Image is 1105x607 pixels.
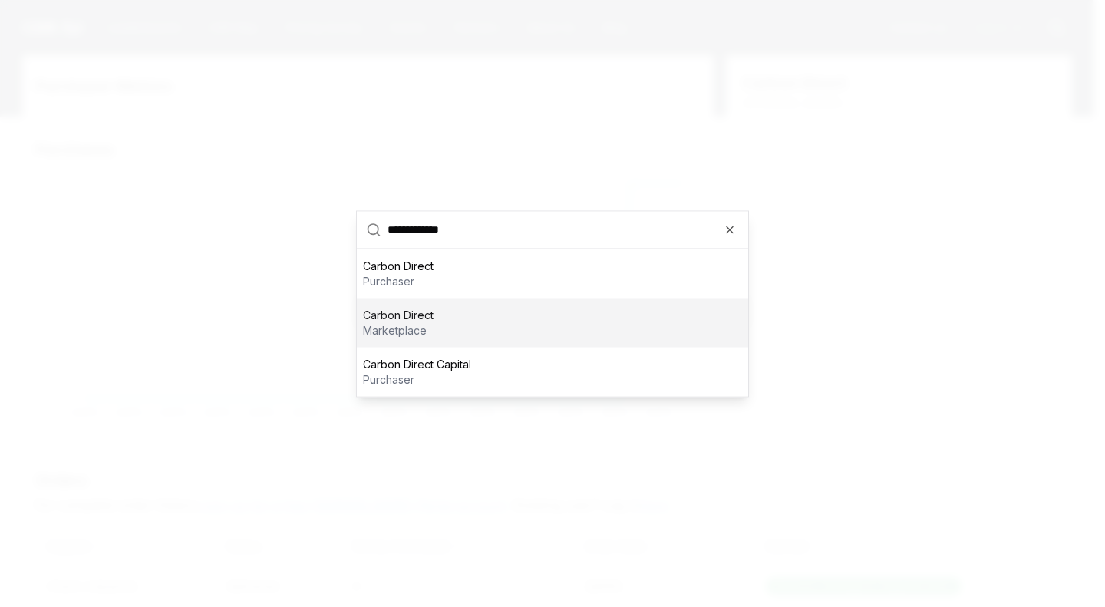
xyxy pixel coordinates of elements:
p: purchaser [363,273,434,289]
p: marketplace [363,322,434,338]
p: Carbon Direct [363,258,434,273]
p: Carbon Direct [363,307,434,322]
p: purchaser [363,371,471,387]
p: Carbon Direct Capital [363,356,471,371]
